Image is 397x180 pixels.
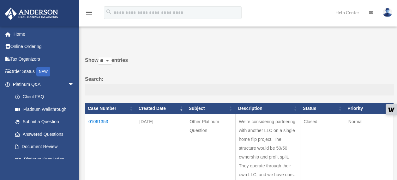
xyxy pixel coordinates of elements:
[85,75,394,96] label: Search:
[85,9,93,16] i: menu
[105,9,112,15] i: search
[85,11,93,16] a: menu
[9,91,81,103] a: Client FAQ
[9,103,81,116] a: Platinum Walkthrough
[4,28,84,40] a: Home
[9,141,81,153] a: Document Review
[136,103,186,114] th: Created Date: activate to sort column ascending
[9,116,81,128] a: Submit a Question
[36,67,50,76] div: NEW
[4,65,84,78] a: Order StatusNEW
[4,78,81,91] a: Platinum Q&Aarrow_drop_down
[345,103,394,114] th: Priority: activate to sort column ascending
[9,128,77,141] a: Answered Questions
[9,153,81,173] a: Platinum Knowledge Room
[85,84,394,96] input: Search:
[99,57,111,65] select: Showentries
[236,103,300,114] th: Description: activate to sort column ascending
[4,53,84,65] a: Tax Organizers
[4,40,84,53] a: Online Ordering
[300,103,345,114] th: Status: activate to sort column ascending
[85,56,394,71] label: Show entries
[3,8,60,20] img: Anderson Advisors Platinum Portal
[68,78,81,91] span: arrow_drop_down
[186,103,236,114] th: Subject: activate to sort column ascending
[383,8,392,17] img: User Pic
[85,103,136,114] th: Case Number: activate to sort column ascending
